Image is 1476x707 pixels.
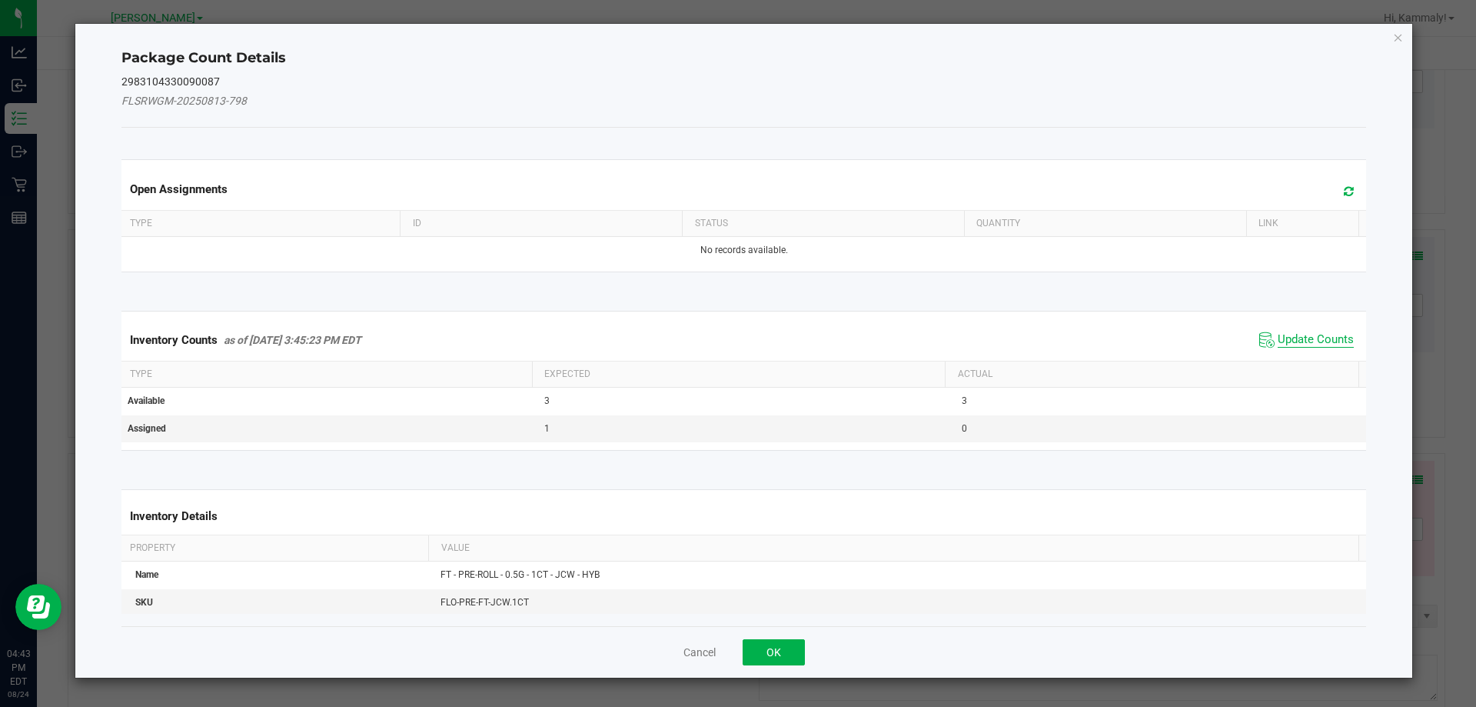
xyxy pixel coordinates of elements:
[441,542,470,553] span: Value
[976,218,1020,228] span: Quantity
[683,645,716,660] button: Cancel
[544,423,550,434] span: 1
[958,369,992,379] span: Actual
[130,218,152,228] span: Type
[440,569,600,580] span: FT - PRE-ROLL - 0.5G - 1CT - JCW - HYB
[695,218,728,228] span: Status
[121,95,1367,107] h5: FLSRWGM-20250813-798
[130,509,218,523] span: Inventory Details
[15,584,61,630] iframe: Resource center
[1258,218,1278,228] span: Link
[1393,28,1404,46] button: Close
[544,395,550,406] span: 3
[135,597,153,608] span: SKU
[130,542,175,553] span: Property
[118,237,1370,264] td: No records available.
[440,597,529,608] span: FLO-PRE-FT-JCW.1CT
[130,182,228,196] span: Open Assignments
[121,48,1367,68] h4: Package Count Details
[128,395,165,406] span: Available
[1278,332,1354,348] span: Update Counts
[413,218,421,228] span: ID
[130,333,218,347] span: Inventory Counts
[743,639,805,665] button: OK
[962,423,967,434] span: 0
[962,395,967,406] span: 3
[544,369,590,379] span: Expected
[121,76,1367,88] h5: 2983104330090087
[135,569,158,580] span: Name
[128,423,166,434] span: Assigned
[224,334,361,346] span: as of [DATE] 3:45:23 PM EDT
[130,369,152,379] span: Type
